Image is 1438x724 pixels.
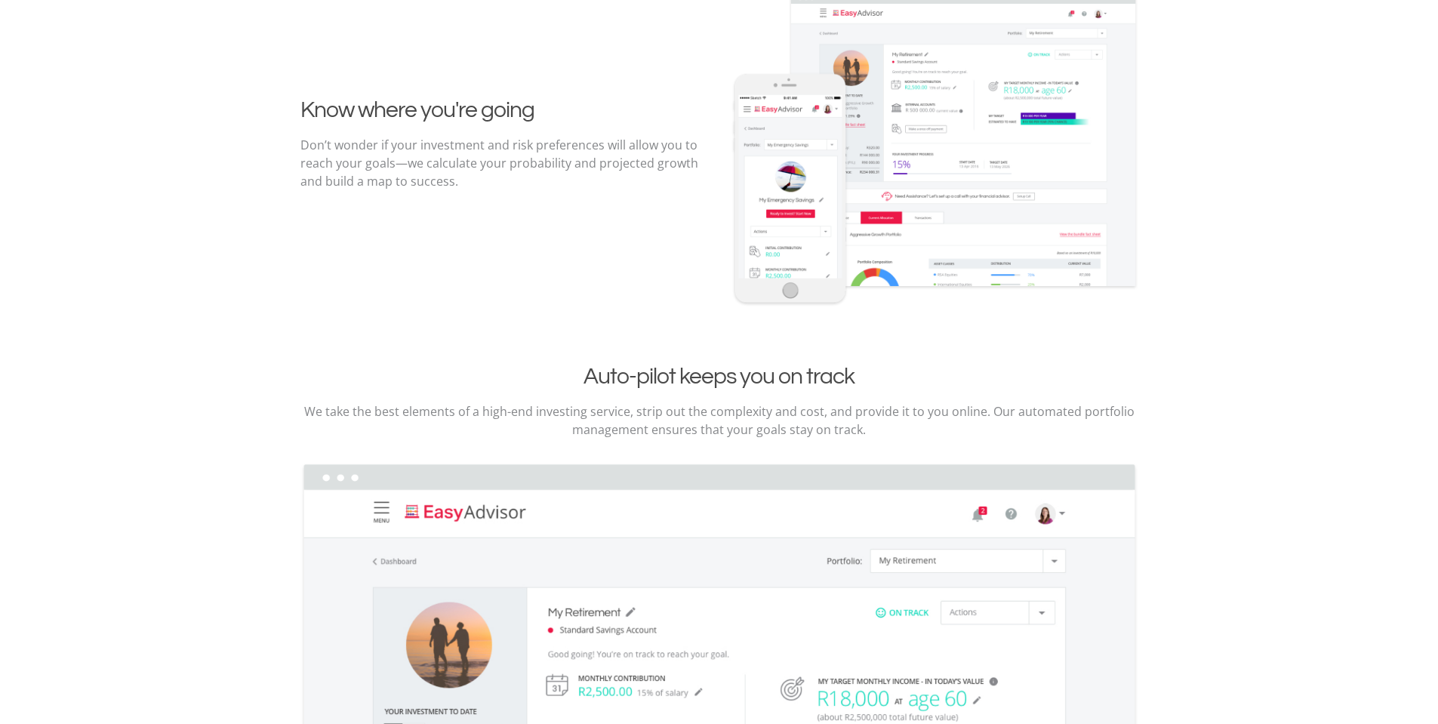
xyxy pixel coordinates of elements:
h2: Auto-pilot keeps you on track [300,363,1138,390]
h2: Know where you're going [300,97,708,124]
p: Don’t wonder if your investment and risk preferences will allow you to reach your goals—we calcul... [300,136,708,190]
p: We take the best elements of a high-end investing service, strip out the complexity and cost, and... [300,402,1138,439]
